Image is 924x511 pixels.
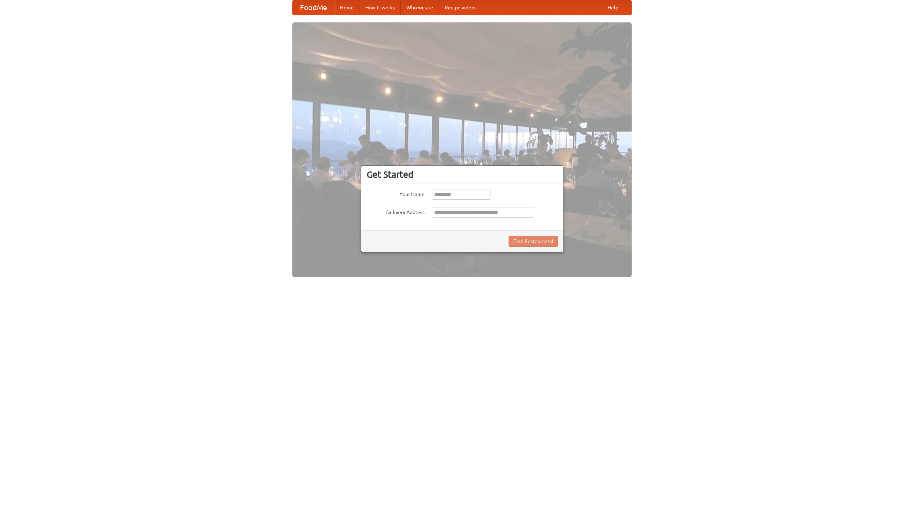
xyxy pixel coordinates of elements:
a: Who we are [401,0,439,15]
a: FoodMe [293,0,334,15]
h3: Get Started [367,169,558,180]
a: Help [602,0,624,15]
label: Delivery Address [367,207,424,216]
a: How it works [359,0,401,15]
a: Recipe videos [439,0,482,15]
a: Home [334,0,359,15]
label: Your Name [367,189,424,198]
button: Find Restaurants! [509,236,558,247]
